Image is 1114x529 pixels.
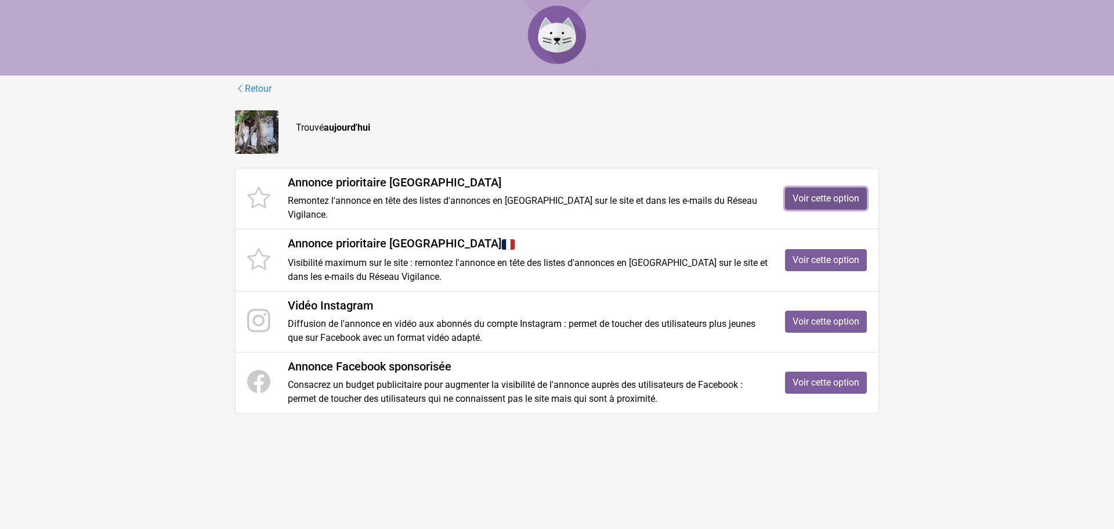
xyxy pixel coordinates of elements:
a: Retour [235,81,272,96]
p: Remontez l'annonce en tête des listes d'annonces en [GEOGRAPHIC_DATA] sur le site et dans les e-m... [288,194,768,222]
p: Trouvé [296,121,879,135]
h4: Annonce prioritaire [GEOGRAPHIC_DATA] [288,175,768,189]
h4: Annonce Facebook sponsorisée [288,359,768,373]
h4: Annonce prioritaire [GEOGRAPHIC_DATA] [288,236,768,251]
img: France [501,237,515,251]
a: Voir cette option [785,249,867,271]
a: Voir cette option [785,188,867,210]
a: Voir cette option [785,372,867,394]
strong: aujourd'hui [324,122,370,133]
p: Visibilité maximum sur le site : remontez l'annonce en tête des listes d'annonces en [GEOGRAPHIC_... [288,256,768,284]
p: Diffusion de l'annonce en vidéo aux abonnés du compte Instagram : permet de toucher des utilisate... [288,317,768,345]
h4: Vidéo Instagram [288,298,768,312]
a: Voir cette option [785,311,867,333]
p: Consacrez un budget publicitaire pour augmenter la visibilité de l'annonce auprès des utilisateur... [288,378,768,406]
